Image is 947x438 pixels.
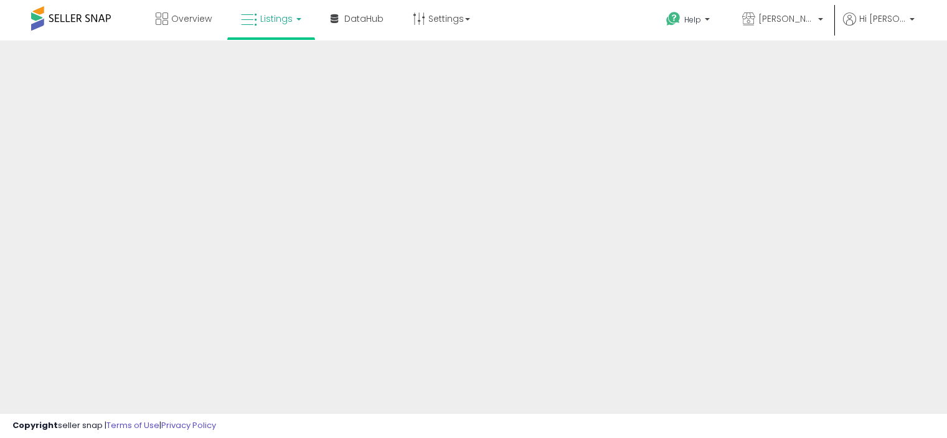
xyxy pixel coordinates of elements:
i: Get Help [666,11,681,27]
span: Listings [260,12,293,25]
a: Terms of Use [106,419,159,431]
span: Overview [171,12,212,25]
a: Hi [PERSON_NAME] [843,12,915,40]
a: Privacy Policy [161,419,216,431]
span: [PERSON_NAME] store [758,12,814,25]
span: Hi [PERSON_NAME] [859,12,906,25]
a: Help [656,2,722,40]
strong: Copyright [12,419,58,431]
span: DataHub [344,12,384,25]
div: seller snap | | [12,420,216,432]
span: Help [684,14,701,25]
